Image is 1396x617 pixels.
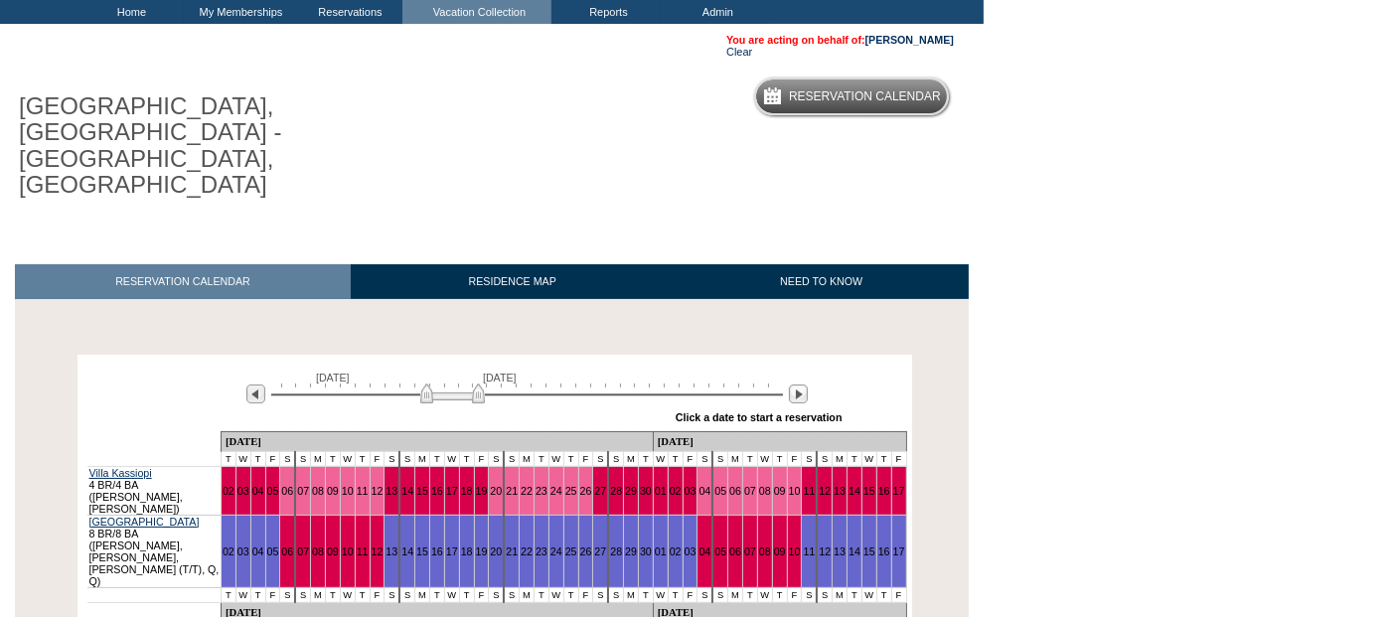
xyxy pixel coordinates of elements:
[789,545,801,557] a: 10
[431,485,443,497] a: 16
[311,451,326,466] td: M
[653,451,668,466] td: W
[594,485,606,497] a: 27
[653,587,668,602] td: W
[891,451,906,466] td: F
[668,451,683,466] td: T
[625,485,637,497] a: 29
[15,89,460,203] h1: [GEOGRAPHIC_DATA], [GEOGRAPHIC_DATA] - [GEOGRAPHIC_DATA], [GEOGRAPHIC_DATA]
[550,545,562,557] a: 24
[520,451,535,466] td: M
[683,451,698,466] td: F
[327,545,339,557] a: 09
[757,451,772,466] td: W
[743,587,758,602] td: T
[295,451,310,466] td: S
[712,451,727,466] td: S
[865,34,954,46] a: [PERSON_NAME]
[235,587,250,602] td: W
[849,545,860,557] a: 14
[550,485,562,497] a: 24
[565,485,577,497] a: 25
[593,587,608,602] td: S
[280,587,295,602] td: S
[698,587,712,602] td: S
[342,545,354,557] a: 10
[712,587,727,602] td: S
[297,545,309,557] a: 07
[772,451,787,466] td: T
[640,545,652,557] a: 30
[676,411,843,423] div: Click a date to start a reservation
[861,451,876,466] td: W
[265,451,280,466] td: F
[461,485,473,497] a: 18
[385,451,399,466] td: S
[655,545,667,557] a: 01
[578,587,593,602] td: F
[430,587,445,602] td: T
[817,451,832,466] td: S
[726,46,752,58] a: Clear
[351,264,675,299] a: RESIDENCE MAP
[415,587,430,602] td: M
[834,545,846,557] a: 13
[237,545,249,557] a: 03
[759,485,771,497] a: 08
[685,485,697,497] a: 03
[372,485,384,497] a: 12
[483,372,517,384] span: [DATE]
[803,485,815,497] a: 11
[608,451,623,466] td: S
[281,485,293,497] a: 06
[803,545,815,557] a: 11
[789,385,808,403] img: Next
[521,485,533,497] a: 22
[729,485,741,497] a: 06
[476,545,488,557] a: 19
[759,545,771,557] a: 08
[774,545,786,557] a: 09
[416,485,428,497] a: 15
[698,485,710,497] a: 04
[698,451,712,466] td: S
[355,451,370,466] td: T
[325,451,340,466] td: T
[535,451,549,466] td: T
[265,587,280,602] td: F
[819,485,831,497] a: 12
[386,485,397,497] a: 13
[235,451,250,466] td: W
[221,451,235,466] td: T
[474,451,489,466] td: F
[504,451,519,466] td: S
[431,545,443,557] a: 16
[726,34,954,46] span: You are acting on behalf of:
[863,545,875,557] a: 15
[655,485,667,497] a: 01
[772,587,787,602] td: T
[787,587,802,602] td: F
[327,485,339,497] a: 09
[221,587,235,602] td: T
[729,545,741,557] a: 06
[639,451,654,466] td: T
[444,451,459,466] td: W
[580,545,592,557] a: 26
[728,451,743,466] td: M
[535,587,549,602] td: T
[670,545,682,557] a: 02
[893,545,905,557] a: 17
[674,264,969,299] a: NEED TO KNOW
[252,485,264,497] a: 04
[714,485,726,497] a: 05
[355,587,370,602] td: T
[610,485,622,497] a: 28
[789,90,941,103] h5: Reservation Calendar
[774,485,786,497] a: 09
[246,385,265,403] img: Previous
[878,545,890,557] a: 16
[520,587,535,602] td: M
[252,545,264,557] a: 04
[698,545,710,557] a: 04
